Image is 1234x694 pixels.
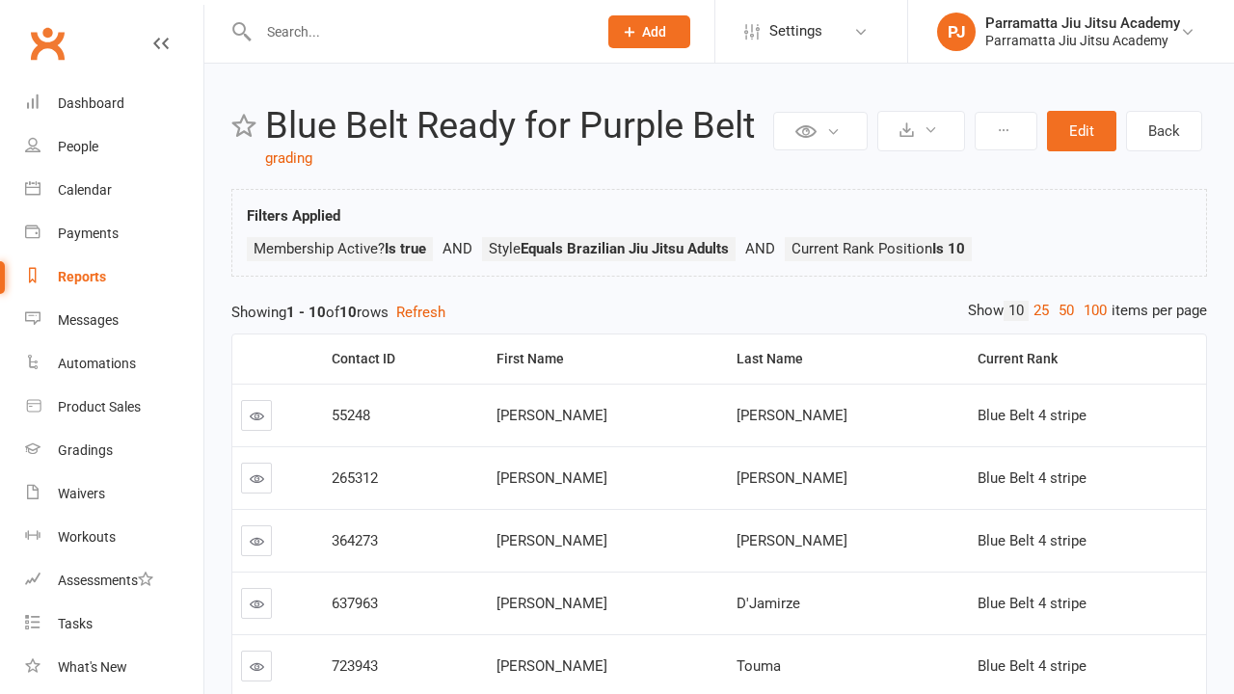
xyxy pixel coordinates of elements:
[58,95,124,111] div: Dashboard
[968,301,1207,321] div: Show items per page
[937,13,976,51] div: PJ
[737,352,953,366] div: Last Name
[25,125,203,169] a: People
[58,182,112,198] div: Calendar
[978,595,1086,612] span: Blue Belt 4 stripe
[642,24,666,40] span: Add
[332,407,370,424] span: 55248
[58,529,116,545] div: Workouts
[25,82,203,125] a: Dashboard
[496,657,607,675] span: [PERSON_NAME]
[1004,301,1029,321] a: 10
[737,469,847,487] span: [PERSON_NAME]
[985,32,1180,49] div: Parramatta Jiu Jitsu Academy
[25,559,203,602] a: Assessments
[1029,301,1054,321] a: 25
[58,659,127,675] div: What's New
[737,532,847,549] span: [PERSON_NAME]
[496,595,607,612] span: [PERSON_NAME]
[978,407,1086,424] span: Blue Belt 4 stripe
[25,472,203,516] a: Waivers
[332,469,378,487] span: 265312
[396,301,445,324] button: Refresh
[25,342,203,386] a: Automations
[769,10,822,53] span: Settings
[58,269,106,284] div: Reports
[489,240,729,257] span: Style
[332,352,472,366] div: Contact ID
[1079,301,1112,321] a: 100
[231,301,1207,324] div: Showing of rows
[1126,111,1202,151] a: Back
[58,139,98,154] div: People
[58,616,93,631] div: Tasks
[791,240,965,257] span: Current Rank Position
[25,602,203,646] a: Tasks
[254,240,426,257] span: Membership Active?
[978,469,1086,487] span: Blue Belt 4 stripe
[332,532,378,549] span: 364273
[978,532,1086,549] span: Blue Belt 4 stripe
[58,399,141,414] div: Product Sales
[985,14,1180,32] div: Parramatta Jiu Jitsu Academy
[58,442,113,458] div: Gradings
[1047,111,1116,151] button: Edit
[25,516,203,559] a: Workouts
[737,407,847,424] span: [PERSON_NAME]
[978,352,1191,366] div: Current Rank
[496,469,607,487] span: [PERSON_NAME]
[58,312,119,328] div: Messages
[25,169,203,212] a: Calendar
[496,352,713,366] div: First Name
[253,18,583,45] input: Search...
[737,657,781,675] span: Touma
[608,15,690,48] button: Add
[25,299,203,342] a: Messages
[332,595,378,612] span: 637963
[58,356,136,371] div: Automations
[339,304,357,321] strong: 10
[496,407,607,424] span: [PERSON_NAME]
[932,240,965,257] strong: Is 10
[737,595,800,612] span: D'Jamirze
[25,646,203,689] a: What's New
[25,429,203,472] a: Gradings
[332,657,378,675] span: 723943
[978,657,1086,675] span: Blue Belt 4 stripe
[58,573,153,588] div: Assessments
[25,386,203,429] a: Product Sales
[58,226,119,241] div: Payments
[247,207,340,225] strong: Filters Applied
[265,149,312,167] a: grading
[521,240,729,257] strong: Equals Brazilian Jiu Jitsu Adults
[23,19,71,67] a: Clubworx
[1054,301,1079,321] a: 50
[286,304,326,321] strong: 1 - 10
[385,240,426,257] strong: Is true
[265,106,768,147] h2: Blue Belt Ready for Purple Belt
[58,486,105,501] div: Waivers
[25,212,203,255] a: Payments
[496,532,607,549] span: [PERSON_NAME]
[25,255,203,299] a: Reports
